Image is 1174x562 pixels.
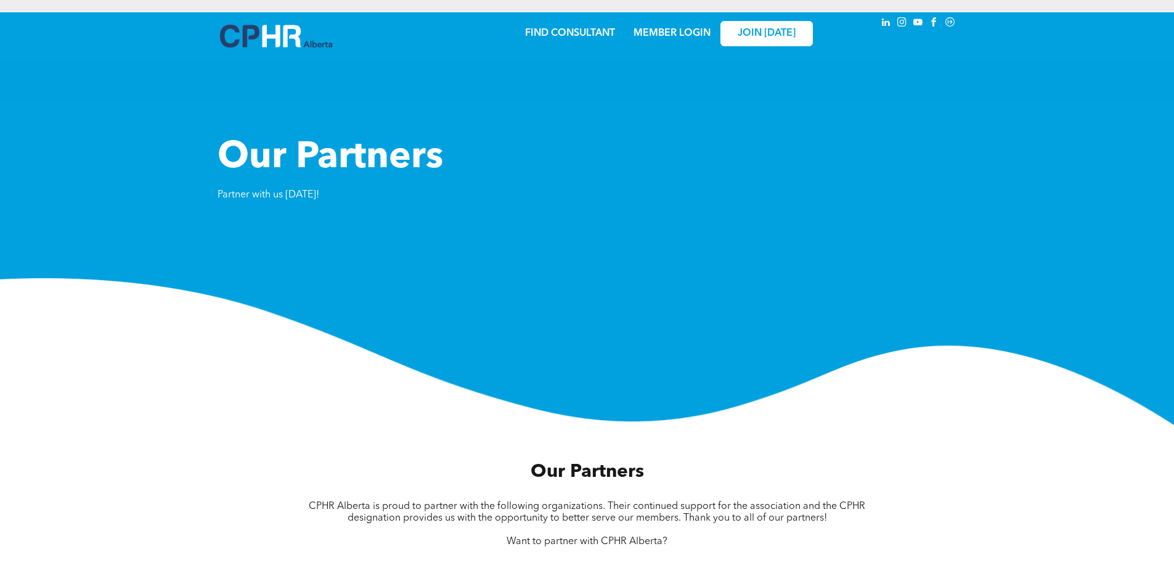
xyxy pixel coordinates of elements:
[531,463,644,481] span: Our Partners
[895,15,909,32] a: instagram
[309,502,865,523] span: CPHR Alberta is proud to partner with the following organizations. Their continued support for th...
[720,21,813,46] a: JOIN [DATE]
[218,190,319,200] span: Partner with us [DATE]!
[738,28,796,39] span: JOIN [DATE]
[879,15,893,32] a: linkedin
[507,537,667,547] span: Want to partner with CPHR Alberta?
[634,28,711,38] a: MEMBER LOGIN
[944,15,957,32] a: Social network
[927,15,941,32] a: facebook
[525,28,615,38] a: FIND CONSULTANT
[911,15,925,32] a: youtube
[218,139,443,176] span: Our Partners
[220,25,332,48] img: A blue and white logo for cp alberta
